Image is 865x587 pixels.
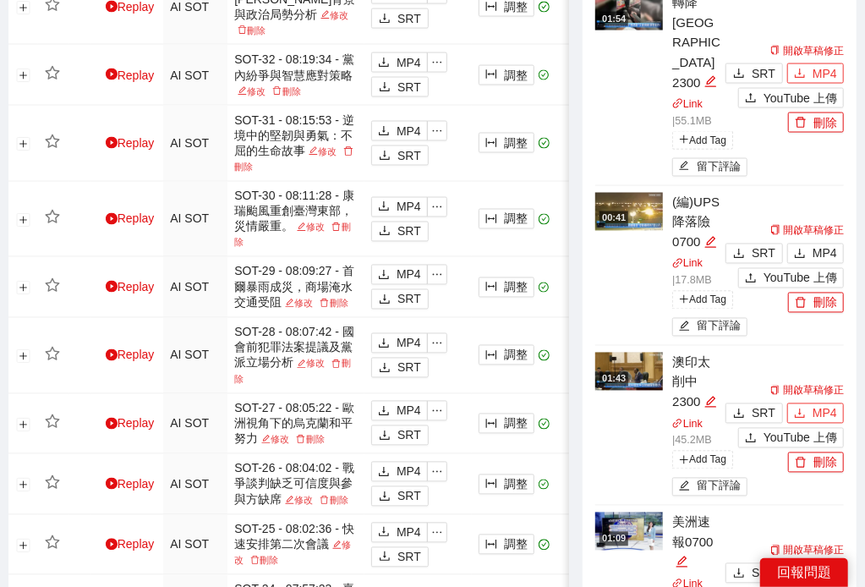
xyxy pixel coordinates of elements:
div: 編輯 [704,73,717,93]
span: ellipsis [428,269,446,281]
a: 修改 [282,299,316,309]
span: delete [272,86,282,96]
button: downloadMP4 [371,265,428,285]
span: download [379,491,391,504]
span: SRT [397,78,421,96]
button: 展開行 [16,418,30,431]
span: link [672,419,683,430]
div: AI SOT [170,535,221,554]
a: 修改 [293,359,328,369]
div: AI SOT [170,66,221,85]
button: downloadMP4 [371,197,428,217]
a: 開啟草稿修正 [770,545,844,557]
div: SOT-26 - 08:04:02 - 戰爭談判缺乏可信度與參與方缺席 [234,461,358,507]
a: linkLink [672,419,703,431]
span: edit [679,480,690,493]
span: SRT [397,9,421,28]
span: column-width [485,69,497,82]
span: play-circle [106,281,118,293]
button: 展開行 [16,282,30,295]
span: delete [331,359,341,369]
span: SRT [397,548,421,567]
span: SRT [752,404,775,423]
button: downloadSRT [371,8,429,29]
span: check-circle [539,419,550,430]
div: 澳印太削中2300 [672,353,721,413]
span: YouTube 上傳 [764,429,837,447]
span: download [378,526,390,540]
button: uploadYouTube 上傳 [738,268,844,288]
span: SRT [397,222,421,241]
div: AI SOT [170,414,221,433]
button: 展開行 [16,539,30,552]
span: download [733,408,745,421]
span: edit [704,396,717,409]
button: 展開行 [16,138,30,151]
button: uploadYouTube 上傳 [738,88,844,108]
a: 開啟草稿修正 [770,385,844,397]
span: MP4 [813,244,837,263]
span: ellipsis [428,405,446,417]
div: 編輯 [676,552,688,573]
div: AI SOT [170,278,221,297]
a: 修改 [234,86,269,96]
span: star [45,414,60,430]
a: 刪除 [234,359,350,384]
a: 刪除 [316,496,351,506]
a: 刪除 [269,86,304,96]
span: play-circle [106,213,118,225]
span: ellipsis [428,466,446,478]
button: edit留下評論 [672,478,747,496]
span: download [378,200,390,214]
div: 編輯 [704,233,717,253]
button: downloadMP4 [371,121,428,141]
a: 刪除 [234,146,353,172]
span: YouTube 上傳 [764,89,837,107]
span: star [45,535,60,551]
span: SRT [397,426,421,445]
span: check-circle [539,350,550,361]
span: download [379,225,391,239]
p: | 17.8 MB [672,256,721,290]
span: delete [795,457,807,470]
div: SOT-27 - 08:05:22 - 歐洲視角下的烏克蘭和平努力 [234,401,358,447]
button: downloadSRT [725,403,783,424]
span: ellipsis [428,201,446,213]
button: column-width調整 [479,277,534,298]
a: Replay [106,417,155,431]
a: Replay [106,136,155,150]
span: ellipsis [428,337,446,349]
span: check-circle [539,70,550,81]
a: Replay [106,69,155,82]
span: download [794,248,806,261]
span: download [733,568,745,581]
span: SRT [752,64,775,83]
button: downloadSRT [371,222,429,242]
img: b1958642-0b99-46e6-90a4-5ec714cace4e.jpg [595,193,663,231]
span: star [45,66,60,81]
span: download [379,430,391,443]
span: edit [332,540,342,550]
span: download [379,13,391,26]
a: 刪除 [293,435,327,445]
span: delete [795,117,807,130]
span: link [672,98,683,109]
img: 6cdd8a12-851d-4190-914a-33c35cd58d20.jpg [595,353,663,391]
span: edit [320,10,330,19]
span: star [45,210,60,225]
a: 修改 [258,435,293,445]
div: SOT-31 - 08:15:53 - 逆境中的堅韌與勇氣：不屈的生命故事 [234,112,358,174]
button: column-width調整 [479,535,534,555]
span: star [45,347,60,362]
div: 01:09 [599,532,628,546]
span: download [379,551,391,564]
a: Replay [106,478,155,491]
div: SOT-28 - 08:07:42 - 國會前犯罪法案提議及黨派立場分析 [234,325,358,387]
button: delete刪除 [788,112,844,133]
span: download [733,248,745,261]
span: download [379,150,391,163]
button: downloadSRT [725,244,783,264]
span: column-width [485,539,497,552]
button: downloadSRT [371,145,429,166]
button: ellipsis [427,333,447,354]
